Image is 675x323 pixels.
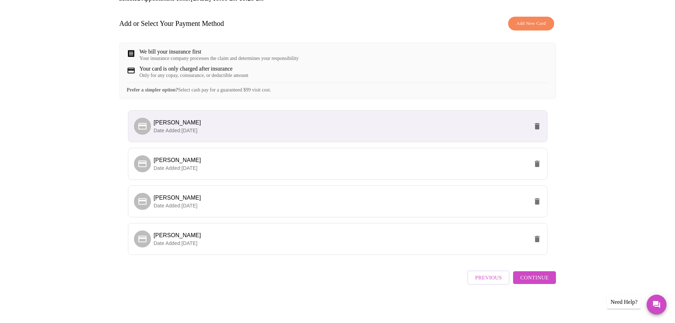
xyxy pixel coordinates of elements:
span: [PERSON_NAME] [154,195,201,201]
button: Continue [513,271,556,284]
span: [PERSON_NAME] [154,232,201,238]
strong: Prefer a simpler option? [127,87,178,93]
span: [PERSON_NAME] [154,157,201,163]
span: Add New Card [516,20,546,28]
span: Continue [520,273,549,282]
div: Select cash pay for a guaranteed $99 visit cost. [127,83,549,93]
div: Only for any copay, coinsurance, or deductible amount [140,73,248,78]
button: Messages [647,295,666,314]
button: Add New Card [508,17,554,30]
span: [PERSON_NAME] [154,119,201,126]
span: Date Added: [DATE] [154,165,198,171]
button: Previous [467,271,510,285]
div: Need Help? [607,295,641,309]
button: delete [529,230,546,247]
span: Previous [475,273,502,282]
button: delete [529,118,546,135]
div: Your card is only charged after insurance [140,66,248,72]
h3: Add or Select Your Payment Method [119,20,224,28]
span: Date Added: [DATE] [154,240,198,246]
div: We bill your insurance first [140,49,299,55]
button: delete [529,155,546,172]
span: Date Added: [DATE] [154,203,198,208]
span: Date Added: [DATE] [154,128,198,133]
button: delete [529,193,546,210]
div: Your insurance company processes the claim and determines your responsibility [140,56,299,61]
